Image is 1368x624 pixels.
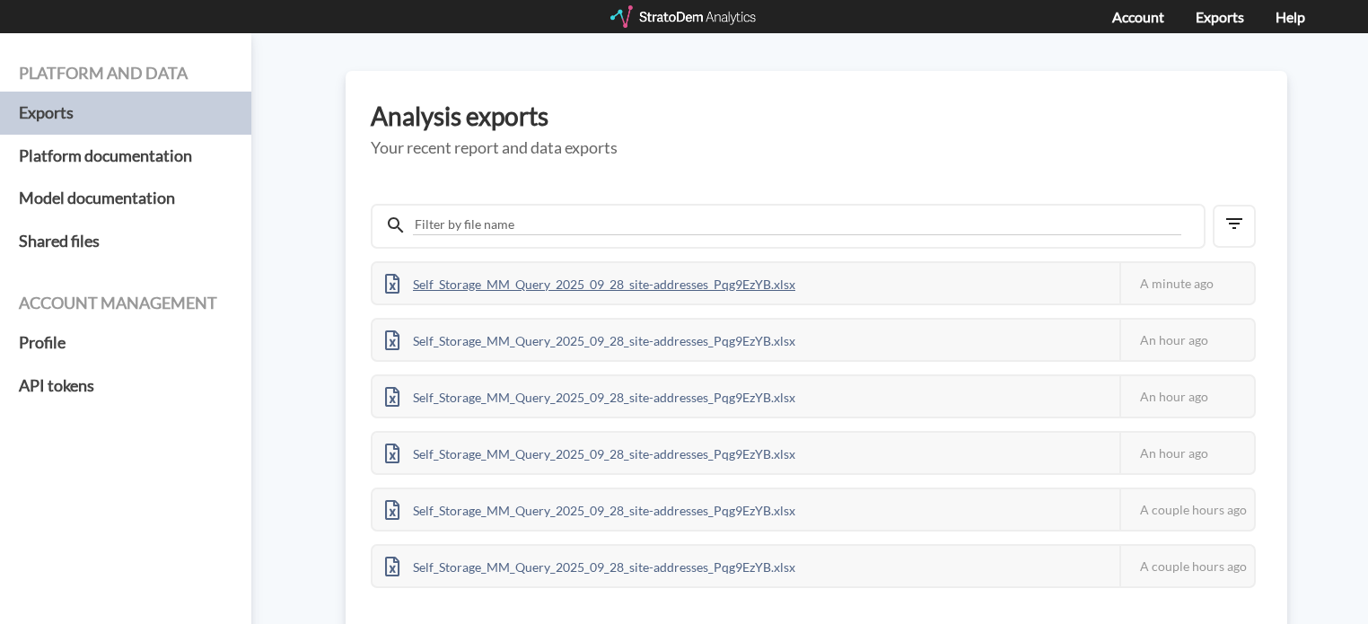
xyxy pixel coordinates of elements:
[373,500,808,515] a: Self_Storage_MM_Query_2025_09_28_site-addresses_Pqg9EzYB.xlsx
[1119,376,1254,417] div: An hour ago
[373,444,808,459] a: Self_Storage_MM_Query_2025_09_28_site-addresses_Pqg9EzYB.xlsx
[373,330,808,346] a: Self_Storage_MM_Query_2025_09_28_site-addresses_Pqg9EzYB.xlsx
[413,215,1181,235] input: Filter by file name
[1119,489,1254,530] div: A couple hours ago
[373,433,808,473] div: Self_Storage_MM_Query_2025_09_28_site-addresses_Pqg9EzYB.xlsx
[1119,433,1254,473] div: An hour ago
[373,376,808,417] div: Self_Storage_MM_Query_2025_09_28_site-addresses_Pqg9EzYB.xlsx
[371,139,1262,157] h5: Your recent report and data exports
[371,102,1262,130] h3: Analysis exports
[19,135,232,178] a: Platform documentation
[1196,8,1244,25] a: Exports
[373,263,808,303] div: Self_Storage_MM_Query_2025_09_28_site-addresses_Pqg9EzYB.xlsx
[373,387,808,402] a: Self_Storage_MM_Query_2025_09_28_site-addresses_Pqg9EzYB.xlsx
[19,294,232,312] h4: Account management
[19,92,232,135] a: Exports
[1119,263,1254,303] div: A minute ago
[19,65,232,83] h4: Platform and data
[19,177,232,220] a: Model documentation
[1119,546,1254,586] div: A couple hours ago
[373,320,808,360] div: Self_Storage_MM_Query_2025_09_28_site-addresses_Pqg9EzYB.xlsx
[373,489,808,530] div: Self_Storage_MM_Query_2025_09_28_site-addresses_Pqg9EzYB.xlsx
[19,321,232,365] a: Profile
[19,220,232,263] a: Shared files
[373,546,808,586] div: Self_Storage_MM_Query_2025_09_28_site-addresses_Pqg9EzYB.xlsx
[1112,8,1164,25] a: Account
[19,365,232,408] a: API tokens
[1276,8,1305,25] a: Help
[373,557,808,572] a: Self_Storage_MM_Query_2025_09_28_site-addresses_Pqg9EzYB.xlsx
[1119,320,1254,360] div: An hour ago
[373,274,808,289] a: Self_Storage_MM_Query_2025_09_28_site-addresses_Pqg9EzYB.xlsx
